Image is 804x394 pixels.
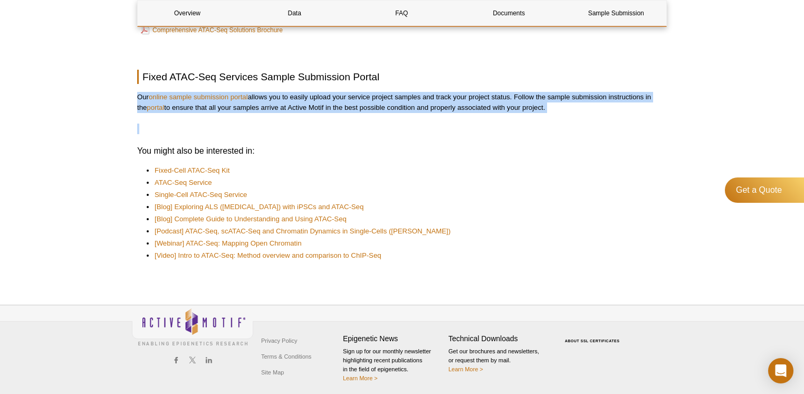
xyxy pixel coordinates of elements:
[155,250,381,261] a: [Video] Intro to ATAC-Seq: Method overview and comparison to ChIP-Seq
[448,347,549,374] p: Get our brochures and newsletters, or request them by mail.
[155,190,247,200] a: Single-Cell ATAC-Seq Service
[725,177,804,203] a: Get a Quote
[460,1,559,26] a: Documents
[245,1,344,26] a: Data
[155,214,347,224] a: [Blog] Complete Guide to Understanding and Using ATAC-Seq
[137,92,667,113] p: Our allows you to easily upload your service project samples and track your project status. Follo...
[343,334,443,343] h4: Epigenetic News
[567,1,666,26] a: Sample Submission
[768,358,793,383] div: Open Intercom Messenger
[137,145,667,157] h3: You might also be interested in:
[565,339,620,343] a: ABOUT SSL CERTIFICATES
[155,202,363,212] a: [Blog] Exploring ALS ([MEDICAL_DATA]) with iPSCs and ATAC-Seq
[259,364,286,380] a: Site Map
[448,366,483,372] a: Learn More >
[155,165,229,176] a: Fixed-Cell ATAC-Seq Kit
[554,324,633,347] table: Click to Verify - This site chose Symantec SSL for secure e-commerce and confidential communicati...
[141,24,283,36] a: Comprehensive ATAC-Seq Solutions Brochure
[259,349,314,364] a: Terms & Conditions
[132,305,253,348] img: Active Motif,
[259,333,300,349] a: Privacy Policy
[352,1,451,26] a: FAQ
[155,226,451,237] a: [Podcast] ATAC-Seq, scATAC-Seq and Chromatin Dynamics in Single-Cells ([PERSON_NAME])
[343,347,443,383] p: Sign up for our monthly newsletter highlighting recent publications in the field of epigenetics.
[343,375,378,381] a: Learn More >
[138,1,237,26] a: Overview
[155,238,302,249] a: [Webinar] ATAC-Seq: Mapping Open Chromatin
[155,177,212,188] a: ATAC-Seq Service
[149,93,248,101] a: online sample submission portal
[448,334,549,343] h4: Technical Downloads
[147,104,164,111] a: portal
[137,70,667,84] h2: Fixed ATAC-Seq Services Sample Submission Portal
